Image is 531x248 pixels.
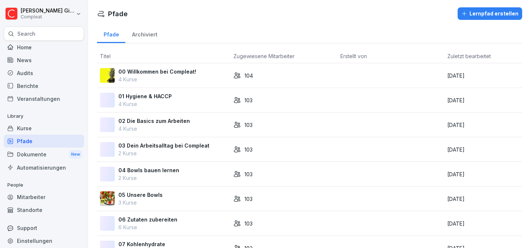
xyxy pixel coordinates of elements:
[4,54,84,67] a: News
[118,216,177,223] p: 06 Zutaten zubereiten
[118,125,190,132] p: 4 Kurse
[4,92,84,105] a: Veranstaltungen
[125,24,164,43] a: Archiviert
[118,223,177,231] p: 6 Kurse
[118,149,209,157] p: 2 Kurse
[244,170,253,178] p: 103
[244,96,253,104] p: 103
[118,117,190,125] p: 02 Die Basics zum Arbeiten
[461,10,518,18] div: Lernpfad erstellen
[244,72,253,79] p: 104
[447,195,519,203] p: [DATE]
[447,53,491,59] span: Zuletzt bearbeitet
[100,53,111,59] span: Titel
[447,146,519,153] p: [DATE]
[4,203,84,216] a: Standorte
[118,240,165,248] p: 07 Kohlenhydrate
[4,161,84,174] a: Automatisierungen
[4,191,84,203] a: Mitarbeiter
[118,166,179,174] p: 04 Bowls bauen lernen
[17,30,35,38] p: Search
[21,14,74,20] p: Compleat
[118,100,172,108] p: 4 Kurse
[244,220,253,227] p: 103
[244,121,253,129] p: 103
[4,41,84,54] a: Home
[100,68,115,83] img: o4c46wt8xhd4j3o4fn42jjiy.png
[447,72,519,79] p: [DATE]
[4,234,84,247] a: Einstellungen
[118,75,196,83] p: 4 Kurse
[447,121,519,129] p: [DATE]
[447,220,519,227] p: [DATE]
[447,170,519,178] p: [DATE]
[118,92,172,100] p: 01 Hygiene & HACCP
[4,135,84,148] a: Pfade
[118,191,163,199] p: 05 Unsere Bowls
[4,222,84,234] div: Support
[118,142,209,149] p: 03 Dein Arbeitsalltag bei Compleat
[118,199,163,206] p: 3 Kurse
[69,150,82,159] div: New
[108,9,128,19] h1: Pfade
[118,174,179,182] p: 2 Kurse
[4,179,84,191] p: People
[4,110,84,122] p: Library
[244,195,253,203] p: 103
[4,148,84,161] div: Dokumente
[4,79,84,92] a: Berichte
[458,7,522,20] button: Lernpfad erstellen
[340,53,367,59] span: Erstellt von
[4,67,84,79] a: Audits
[244,146,253,153] p: 103
[100,191,115,206] img: ut2fexgwmftic7xzrwj2k7kt.png
[4,148,84,161] a: DokumenteNew
[447,96,519,104] p: [DATE]
[118,68,196,75] p: 00 Willkommen bei Compleat!
[233,53,295,59] span: Zugewiesene Mitarbeiter
[21,8,74,14] p: [PERSON_NAME] Gimpel
[4,122,84,135] a: Kurse
[97,24,125,43] a: Pfade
